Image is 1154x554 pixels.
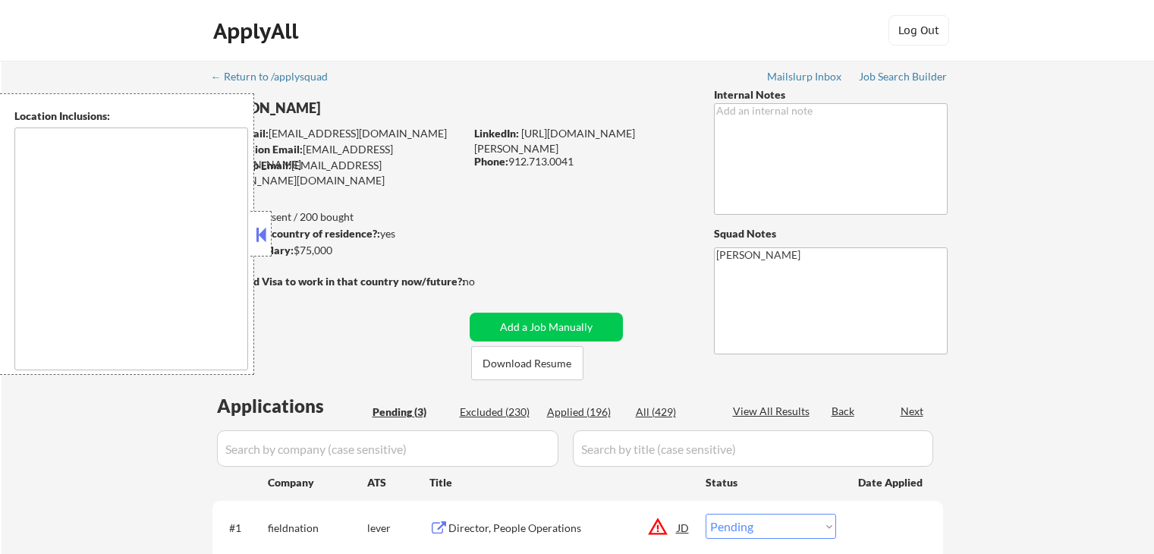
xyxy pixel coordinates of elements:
div: View All Results [733,404,814,419]
div: Mailslurp Inbox [767,71,843,82]
button: warning_amber [647,516,668,537]
div: ← Return to /applysquad [211,71,342,82]
div: Status [706,468,836,496]
div: Applied (196) [547,404,623,420]
div: All (429) [636,404,712,420]
div: fieldnation [268,521,367,536]
div: 196 sent / 200 bought [212,209,464,225]
div: ATS [367,475,429,490]
div: ApplyAll [213,18,303,44]
button: Add a Job Manually [470,313,623,342]
div: [PERSON_NAME] [212,99,524,118]
a: ← Return to /applysquad [211,71,342,86]
strong: Phone: [474,155,508,168]
div: Pending (3) [373,404,448,420]
a: Mailslurp Inbox [767,71,843,86]
div: Back [832,404,856,419]
div: Internal Notes [714,87,948,102]
strong: LinkedIn: [474,127,519,140]
div: no [463,274,506,289]
div: lever [367,521,429,536]
div: Next [901,404,925,419]
button: Log Out [888,15,949,46]
div: Squad Notes [714,226,948,241]
div: [EMAIL_ADDRESS][PERSON_NAME][DOMAIN_NAME] [212,158,464,187]
div: yes [212,226,460,241]
div: Job Search Builder [859,71,948,82]
div: Company [268,475,367,490]
input: Search by title (case sensitive) [573,430,933,467]
div: Date Applied [858,475,925,490]
div: Applications [217,397,367,415]
a: [URL][DOMAIN_NAME][PERSON_NAME] [474,127,635,155]
div: $75,000 [212,243,464,258]
div: [EMAIL_ADDRESS][DOMAIN_NAME] [213,142,464,172]
div: 912.713.0041 [474,154,689,169]
div: #1 [229,521,256,536]
div: Location Inclusions: [14,109,248,124]
div: Excluded (230) [460,404,536,420]
div: Title [429,475,691,490]
button: Download Resume [471,346,583,380]
div: Director, People Operations [448,521,678,536]
strong: Will need Visa to work in that country now/future?: [212,275,465,288]
strong: Can work in country of residence?: [212,227,380,240]
div: [EMAIL_ADDRESS][DOMAIN_NAME] [213,126,464,141]
input: Search by company (case sensitive) [217,430,558,467]
div: JD [676,514,691,541]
